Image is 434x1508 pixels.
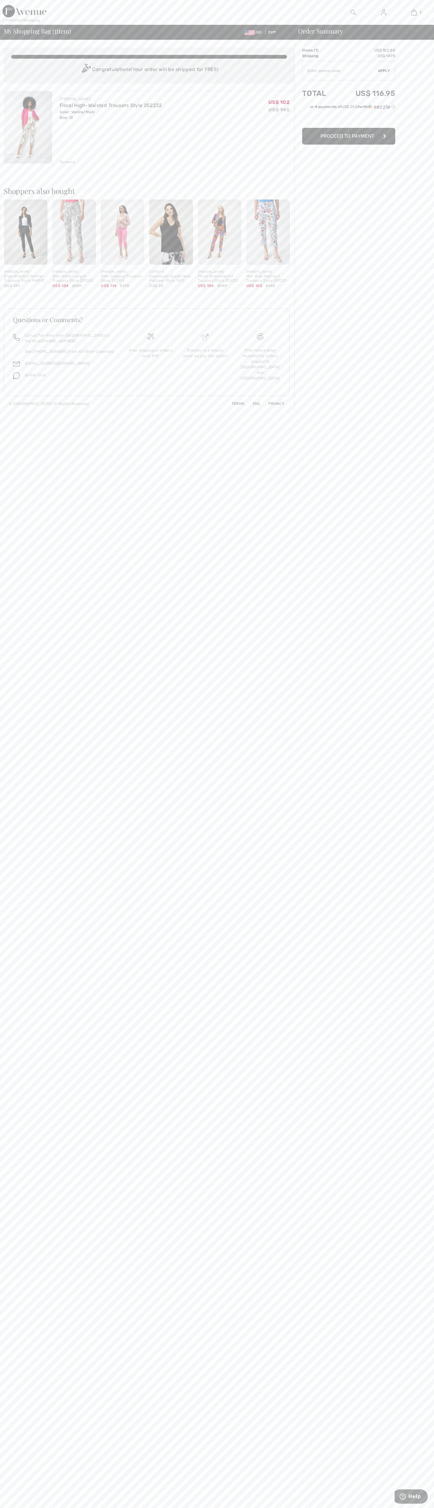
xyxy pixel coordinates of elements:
div: High-Waisted Formal Trousers Style 144092 [4,274,47,283]
div: Order Summary [291,28,430,34]
div: Sleeveless Scoop Neck Pullover Style 1601 [149,274,193,283]
div: Floral Embroidered Trousers Style 252231 [198,274,241,283]
img: My Info [381,9,386,16]
div: Free return label included for orders shipped to [GEOGRAPHIC_DATA] and [GEOGRAPHIC_DATA] [238,348,283,381]
input: Promo code [302,61,378,80]
div: Color: Vanilla/Multi Size: 12 [60,109,162,120]
span: US$ 104 [198,284,214,288]
h2: Shoppers also bought [4,187,294,195]
div: Congratulations! Your order will be shipped for FREE! [11,64,287,76]
span: Proceed to Payment [320,133,374,139]
img: Slim Ankle-Length Trousers Style 251002 [52,200,96,265]
img: Floral Embroidered Trousers Style 252231 [198,200,241,265]
img: email [13,361,20,367]
span: US$ 102 [246,284,262,288]
a: Privacy [261,402,284,406]
iframe: PayPal-paypal [302,112,395,126]
span: $149 [72,283,82,289]
div: or 4 payments ofUS$ 29.24withSezzle Click to learn more about Sezzle [302,104,395,112]
s: US$ 145 [268,107,289,113]
img: Free shipping on orders over $99 [257,333,264,340]
p: Dial [PHONE_NUMBER] From All Other Countries [25,349,116,354]
a: FAQ [245,402,260,406]
span: EN [268,30,276,34]
span: $175 [120,283,129,289]
img: Sleeveless Scoop Neck Pullover Style 1601 [149,200,193,265]
div: < Continue Shopping [2,17,40,23]
img: chat [13,372,20,379]
span: USD [244,30,264,34]
div: [PERSON_NAME] [60,96,162,102]
span: US$ 149 [4,284,20,288]
td: US$ 102.00 [337,47,395,53]
img: My Bag [411,9,417,16]
img: High-Waisted Formal Trousers Style 144092 [4,200,47,265]
div: Slim Cropped Trousers Style 252192 [101,274,144,283]
img: Sezzle [368,104,390,110]
span: $145 [266,283,275,289]
img: call [13,334,20,341]
div: Remove [60,159,75,165]
div: [PERSON_NAME] [246,270,290,274]
img: Delivery is a breeze since we pay the duties! [202,333,209,340]
span: US$ 102 [268,99,289,105]
span: US$ 65 [149,284,163,288]
td: Items ( ) [302,47,337,53]
td: US$ 116.95 [337,83,395,104]
img: search the website [351,9,356,16]
span: 1 [420,10,421,15]
div: Free shipping on orders over $99 [128,348,173,359]
a: 1 [399,9,429,16]
div: © [GEOGRAPHIC_DATA] All Rights Reserved [9,401,89,406]
span: Online Chat [25,373,46,377]
div: [PERSON_NAME] [198,270,241,274]
td: Shipping [302,53,337,59]
td: Total [302,83,337,104]
a: Terms [224,402,244,406]
div: or 4 payments of with [310,104,395,110]
span: My Shopping Bag ( Item) [4,28,71,34]
span: US$ 114 [101,284,116,288]
div: [PERSON_NAME] [101,270,144,274]
a: [PHONE_NUMBER] [42,339,76,343]
img: Slim Cropped Trousers Style 252192 [101,200,144,265]
img: Mid-Rise Abstract Trousers Style 251221 [246,200,290,265]
div: COMPLI K [149,270,193,274]
a: [EMAIL_ADDRESS][DOMAIN_NAME] [25,361,89,366]
img: US Dollar [244,30,254,35]
h3: Questions or Comments? [13,316,280,323]
td: US$ 14.95 [337,53,395,59]
a: Floral High-Waisted Trousers Style 252232 [60,102,162,108]
span: 1 [54,26,56,34]
img: Congratulation2.svg [80,64,92,76]
img: Free shipping on orders over $99 [147,333,154,340]
span: US$ 29.24 [342,105,360,109]
a: Sign In [376,9,391,16]
span: 1 [315,48,317,52]
span: US$ 104 [52,284,69,288]
img: 1ère Avenue [2,5,47,17]
button: Proceed to Payment [302,128,395,145]
p: Call us Toll-Free from [GEOGRAPHIC_DATA] or the US at [25,333,116,344]
iframe: Opens a widget where you can find more information [395,1489,428,1505]
div: Mid-Rise Abstract Trousers Style 251221 [246,274,290,283]
div: [PERSON_NAME] [4,270,47,274]
div: [PERSON_NAME] [52,270,96,274]
img: Floral High-Waisted Trousers Style 252232 [4,91,52,164]
span: $149 [217,283,227,289]
span: Apply [378,68,390,74]
div: Delivery is a breeze since we pay the duties! [183,348,228,359]
div: Slim Ankle-Length Trousers Style 251002 [52,274,96,283]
